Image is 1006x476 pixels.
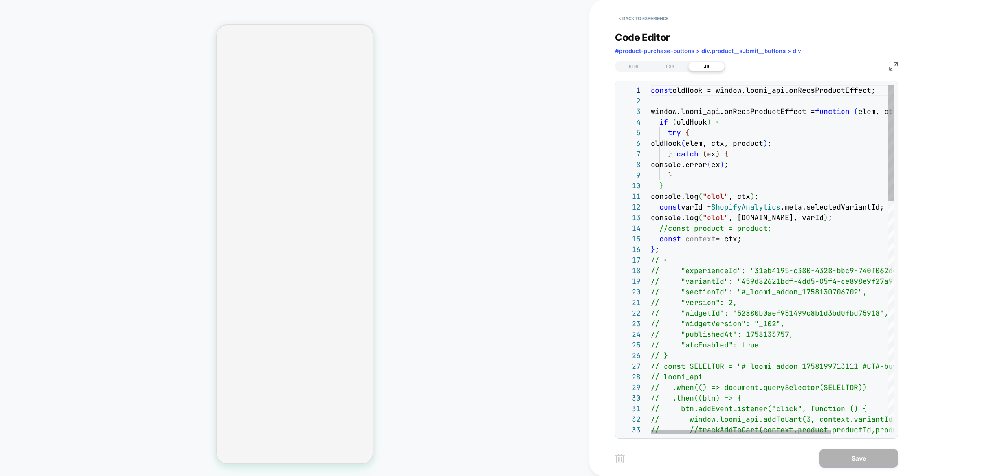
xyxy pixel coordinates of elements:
span: try [668,128,681,137]
span: iantId); [867,415,901,424]
span: function [815,107,850,116]
span: ; [655,245,659,254]
span: // loomi_api [651,372,703,381]
span: // .then((btn) => { [651,393,742,402]
span: elem, ctx, product [858,107,936,116]
div: 10 [619,180,641,191]
div: 26 [619,350,641,361]
span: ) [707,118,711,127]
span: { [685,128,690,137]
span: ( [698,213,703,222]
span: console.log [651,192,698,201]
span: ; [724,160,729,169]
span: const [659,234,681,243]
span: // //trackAddToCart(context,product.productI [651,425,867,434]
span: Code Editor [615,31,670,43]
span: // "sectionId": "#_loomi_addon_1758130706702", [651,287,867,296]
div: 15 [619,233,641,244]
span: } [668,149,672,158]
span: } [659,181,664,190]
span: ; [754,192,759,201]
span: ) [824,213,828,222]
div: 28 [619,371,641,382]
span: 918", [867,309,889,318]
span: console.error [651,160,707,169]
span: // btn.addEventListener("click", function () { [651,404,867,413]
div: CSS [652,62,688,71]
span: "olol" [703,213,729,222]
span: // "publishedAt": 1758133757, [651,330,793,339]
div: 17 [619,255,641,265]
div: 27 [619,361,641,371]
span: // "widgetId": "52880b0aef951499c8b1d3bd0fbd75 [651,309,867,318]
span: , ctx [729,192,750,201]
span: { [716,118,720,127]
span: catch [677,149,698,158]
div: 21 [619,297,641,308]
span: } [668,171,672,180]
span: // { [651,255,668,265]
div: 9 [619,170,641,180]
div: 5 [619,127,641,138]
span: ( [681,139,685,148]
div: 33 [619,425,641,435]
span: const [659,202,681,211]
div: 24 [619,329,641,340]
span: const [651,86,672,95]
div: 4 [619,117,641,127]
span: ( [707,160,711,169]
span: // window.loomi_api.addToCart(3, context.var [651,415,867,424]
span: // const SELELTOR = "#_loomi_addon_1758199713111 # [651,362,867,371]
div: 1 [619,85,641,96]
span: // "experienceId": "31eb4195-c380-4328-bbc9-74 [651,266,867,275]
span: // .when(() => document.querySelector(SELELTOR)) [651,383,867,392]
button: Save [819,449,898,468]
span: d,product.variantId) [867,425,953,434]
span: if [659,118,668,127]
div: 20 [619,287,641,297]
div: 11 [619,191,641,202]
span: ShopifyAnalytics [711,202,780,211]
span: // "variantId": "459d82621bdf-4dd5-85f4-ce898e [651,277,867,286]
div: 13 [619,212,641,223]
span: oldHook [677,118,707,127]
span: { [724,149,729,158]
div: 31 [619,403,641,414]
span: ; [767,139,772,148]
span: ) [763,139,767,148]
div: 22 [619,308,641,318]
span: // } [651,351,668,360]
span: ex [711,160,720,169]
div: 29 [619,382,641,393]
span: .meta.selectedVariantId; [780,202,884,211]
span: // "widgetVersion": "_102", [651,319,785,328]
div: 12 [619,202,641,212]
span: ( [703,149,707,158]
div: 6 [619,138,641,149]
div: 30 [619,393,641,403]
span: //const product = product; [659,224,772,233]
span: } [651,245,655,254]
span: , [DOMAIN_NAME], varId [729,213,824,222]
span: CTA-buy3 "; [867,362,914,371]
button: < Back to experience [615,12,672,25]
span: // "atcEnabled": true [651,340,759,349]
div: 14 [619,223,641,233]
span: 9f27a9", [867,277,901,286]
div: 32 [619,414,641,425]
img: delete [615,454,625,463]
img: fullscreen [889,62,898,71]
span: elem, ctx, product [685,139,763,148]
span: window.loomi_api.onRecsProductEffect = [651,107,815,116]
div: 23 [619,318,641,329]
div: 3 [619,106,641,117]
span: oldHook = window.loomi_api.onRecsProductEffect; [672,86,876,95]
div: 25 [619,340,641,350]
div: HTML [616,62,652,71]
div: 19 [619,276,641,287]
span: 0f062ddd00", [867,266,919,275]
span: ) [720,160,724,169]
span: oldHook [651,139,681,148]
span: #product-purchase-buttons > div.product__submit__buttons > div [615,47,801,55]
span: ; [828,213,832,222]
